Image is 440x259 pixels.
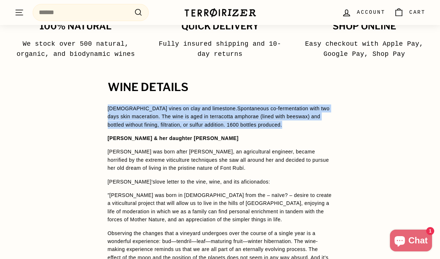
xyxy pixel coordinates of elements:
strong: [PERSON_NAME] & her daughter [PERSON_NAME] [108,135,239,141]
span: Cart [409,8,425,16]
span: tendril [176,238,191,244]
span: — [206,238,211,244]
span: Account [357,8,385,16]
p: [PERSON_NAME] was born after [PERSON_NAME], an agricultural engineer, became horrified by the ext... [108,148,333,172]
span: love letter to the vine, wine, and its aficionados: [155,179,270,185]
span: — [192,238,197,244]
h3: 100% Natural [12,21,140,32]
p: Easy checkout with Apple Pay, Google Pay, Shop Pay [300,39,428,60]
span: leaf [197,238,205,244]
h2: WINE DETAILS [108,81,333,94]
span: [PERSON_NAME]’s [108,179,156,185]
inbox-online-store-chat: Shopify online store chat [388,230,434,253]
a: Account [337,2,390,23]
span: — [171,238,176,244]
span: ”[PERSON_NAME] was born in [DEMOGRAPHIC_DATA] from the – naïve? – desire to create a viticultural... [108,192,332,222]
span: maturing fruit [211,238,243,244]
h3: Quick delivery [156,21,284,32]
span: — [243,238,248,244]
span: Observing the changes that a vineyard undergoes over the course of a single year is a wonderful e... [108,230,316,244]
p: We stock over 500 natural, organic, and biodynamic wines [12,39,140,60]
p: Spontaneous co-fermentation with two days skin maceration. The wine is aged in terracotta amphora... [108,104,333,129]
span: [DEMOGRAPHIC_DATA] vines on clay and limestone. [108,106,238,111]
a: Cart [390,2,430,23]
p: Fully insured shipping and 10-day returns [156,39,284,60]
h3: Shop Online [300,21,428,32]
